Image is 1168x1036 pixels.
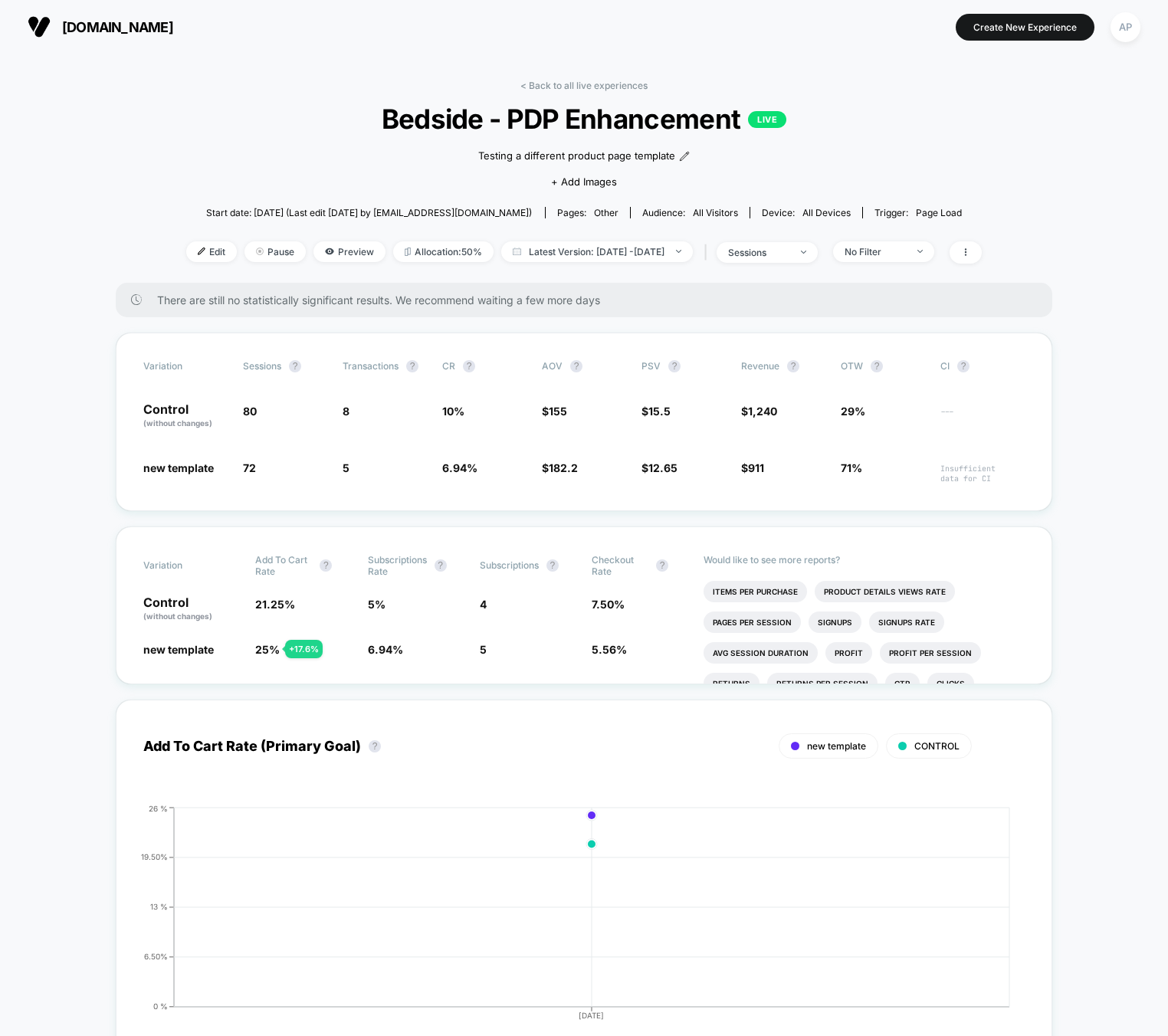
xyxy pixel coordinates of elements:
span: other [594,207,618,218]
span: 80 [243,405,257,418]
span: Sessions [243,360,281,372]
button: ? [656,559,668,572]
p: LIVE [748,111,786,128]
span: CR [442,360,455,372]
span: 71% [841,461,862,474]
div: + 17.6 % [285,640,323,658]
img: calendar [513,248,521,255]
span: Pause [244,241,306,262]
img: end [917,250,923,253]
span: PSV [641,360,661,372]
li: Profit [825,642,872,664]
span: All Visitors [693,207,738,218]
li: Product Details Views Rate [815,581,955,602]
button: ? [546,559,559,572]
tspan: 13 % [150,902,168,911]
span: [DOMAIN_NAME] [62,19,173,35]
span: 29% [841,405,865,418]
span: + Add Images [551,175,617,188]
p: Control [143,403,228,429]
button: ? [871,360,883,372]
span: 155 [549,405,567,418]
span: $ [542,405,567,418]
tspan: 19.50% [141,852,168,861]
span: --- [940,407,1025,429]
li: Profit Per Session [880,642,981,664]
tspan: 6.50% [144,952,168,961]
button: AP [1106,11,1145,43]
li: Clicks [927,673,974,694]
span: $ [542,461,578,474]
div: AP [1111,12,1140,42]
span: CI [940,360,1025,372]
li: Signups Rate [869,611,944,633]
button: ? [957,360,970,372]
button: Create New Experience [956,14,1094,41]
span: | [700,241,717,264]
button: ? [320,559,332,572]
div: Audience: [642,207,738,218]
span: 4 [480,598,487,611]
span: Subscriptions [480,559,539,571]
span: new template [143,461,214,474]
button: ? [369,740,381,752]
span: Preview [313,241,386,262]
div: No Filter [845,246,906,257]
span: 182.2 [549,461,578,474]
span: (without changes) [143,611,212,621]
span: Start date: [DATE] (Last edit [DATE] by [EMAIL_ADDRESS][DOMAIN_NAME]) [206,207,532,218]
tspan: 26 % [149,803,168,812]
span: Transactions [343,360,399,372]
span: 25 % [255,643,280,656]
span: Edit [186,241,237,262]
span: 8 [343,405,349,418]
li: Pages Per Session [704,611,801,633]
span: OTW [841,360,925,372]
span: Latest Version: [DATE] - [DATE] [501,241,693,262]
p: Would like to see more reports? [704,554,1025,566]
button: ? [463,360,475,372]
span: (without changes) [143,418,212,428]
a: < Back to all live experiences [520,80,648,91]
img: Visually logo [28,15,51,38]
span: 5.56 % [592,643,627,656]
span: Checkout Rate [592,554,648,577]
img: edit [198,248,205,255]
span: 72 [243,461,256,474]
li: Items Per Purchase [704,581,807,602]
span: 1,240 [748,405,777,418]
span: Page Load [916,207,962,218]
img: rebalance [405,248,411,256]
span: 10 % [442,405,464,418]
span: $ [741,461,764,474]
button: [DOMAIN_NAME] [23,15,178,39]
span: 6.94 % [442,461,477,474]
li: Avg Session Duration [704,642,818,664]
span: Testing a different product page template [478,149,675,164]
button: ? [787,360,799,372]
span: Variation [143,360,228,372]
p: Control [143,596,240,622]
span: AOV [542,360,563,372]
span: Subscriptions Rate [368,554,427,577]
span: Add To Cart Rate [255,554,312,577]
span: new template [807,740,866,752]
div: Trigger: [874,207,962,218]
button: ? [406,360,418,372]
span: Device: [750,207,862,218]
img: end [256,248,264,255]
span: Allocation: 50% [393,241,494,262]
li: Ctr [885,673,920,694]
div: Pages: [557,207,618,218]
img: end [801,251,806,254]
span: Revenue [741,360,779,372]
button: ? [668,360,681,372]
span: CONTROL [914,740,960,752]
span: 911 [748,461,764,474]
span: new template [143,643,214,656]
img: end [676,250,681,253]
span: 15.5 [648,405,671,418]
tspan: 0 % [153,1002,168,1011]
span: 5 [480,643,487,656]
tspan: [DATE] [579,1011,605,1020]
